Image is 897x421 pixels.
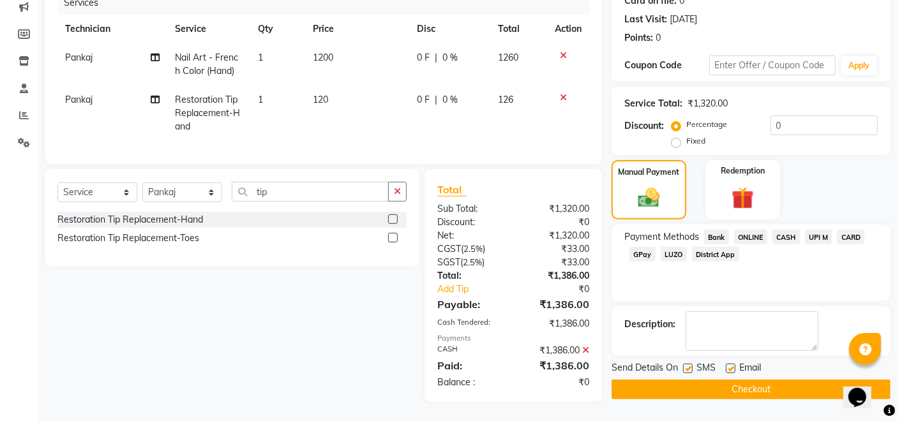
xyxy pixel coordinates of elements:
[734,230,767,244] span: ONLINE
[721,165,765,177] label: Redemption
[513,317,599,330] div: ₹1,386.00
[739,361,761,377] span: Email
[57,213,203,226] div: Restoration Tip Replacement-Hand
[725,184,761,212] img: _gift.svg
[661,247,687,262] span: LUZO
[688,97,728,110] div: ₹1,320.00
[624,59,709,72] div: Coupon Code
[428,376,513,389] div: Balance :
[258,52,263,63] span: 1
[513,358,599,373] div: ₹1,386.00
[612,361,678,377] span: Send Details On
[670,13,697,26] div: [DATE]
[709,55,836,75] input: Enter Offer / Coupon Code
[686,119,727,130] label: Percentage
[313,94,329,105] span: 120
[498,52,518,63] span: 1260
[624,31,653,45] div: Points:
[547,15,589,43] th: Action
[498,94,513,105] span: 126
[428,242,513,256] div: ( )
[624,230,699,244] span: Payment Methods
[624,97,682,110] div: Service Total:
[313,52,334,63] span: 1200
[428,216,513,229] div: Discount:
[464,244,483,254] span: 2.5%
[837,230,864,244] span: CARD
[513,376,599,389] div: ₹0
[692,247,739,262] span: District App
[612,380,891,399] button: Checkout
[428,344,513,357] div: CASH
[629,247,656,262] span: GPay
[773,230,800,244] span: CASH
[65,52,93,63] span: Pankaj
[841,56,877,75] button: Apply
[428,229,513,242] div: Net:
[624,318,675,331] div: Description:
[175,94,240,132] span: Restoration Tip Replacement-Hand
[417,93,430,107] span: 0 F
[428,358,513,373] div: Paid:
[57,15,167,43] th: Technician
[65,94,93,105] span: Pankaj
[513,242,599,256] div: ₹33.00
[437,183,467,196] span: Total
[428,256,513,269] div: ( )
[805,230,833,244] span: UPI M
[704,230,729,244] span: Bank
[428,202,513,216] div: Sub Total:
[490,15,547,43] th: Total
[428,317,513,330] div: Cash Tendered:
[428,297,513,312] div: Payable:
[843,370,884,408] iframe: chat widget
[624,119,664,133] div: Discount:
[513,202,599,216] div: ₹1,320.00
[619,166,680,178] label: Manual Payment
[624,13,667,26] div: Last Visit:
[442,51,458,64] span: 0 %
[435,93,437,107] span: |
[697,361,716,377] span: SMS
[428,269,513,283] div: Total:
[306,15,409,43] th: Price
[513,297,599,312] div: ₹1,386.00
[250,15,305,43] th: Qty
[57,232,199,245] div: Restoration Tip Replacement-Toes
[167,15,250,43] th: Service
[528,283,599,296] div: ₹0
[437,333,589,344] div: Payments
[437,256,460,268] span: SGST
[175,52,238,77] span: Nail Art - French Color (Hand)
[232,182,389,202] input: Search or Scan
[513,269,599,283] div: ₹1,386.00
[435,51,437,64] span: |
[656,31,661,45] div: 0
[631,186,666,211] img: _cash.svg
[428,283,527,296] a: Add Tip
[417,51,430,64] span: 0 F
[409,15,490,43] th: Disc
[513,216,599,229] div: ₹0
[463,257,482,267] span: 2.5%
[442,93,458,107] span: 0 %
[437,243,461,255] span: CGST
[258,94,263,105] span: 1
[686,135,705,147] label: Fixed
[513,344,599,357] div: ₹1,386.00
[513,256,599,269] div: ₹33.00
[513,229,599,242] div: ₹1,320.00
